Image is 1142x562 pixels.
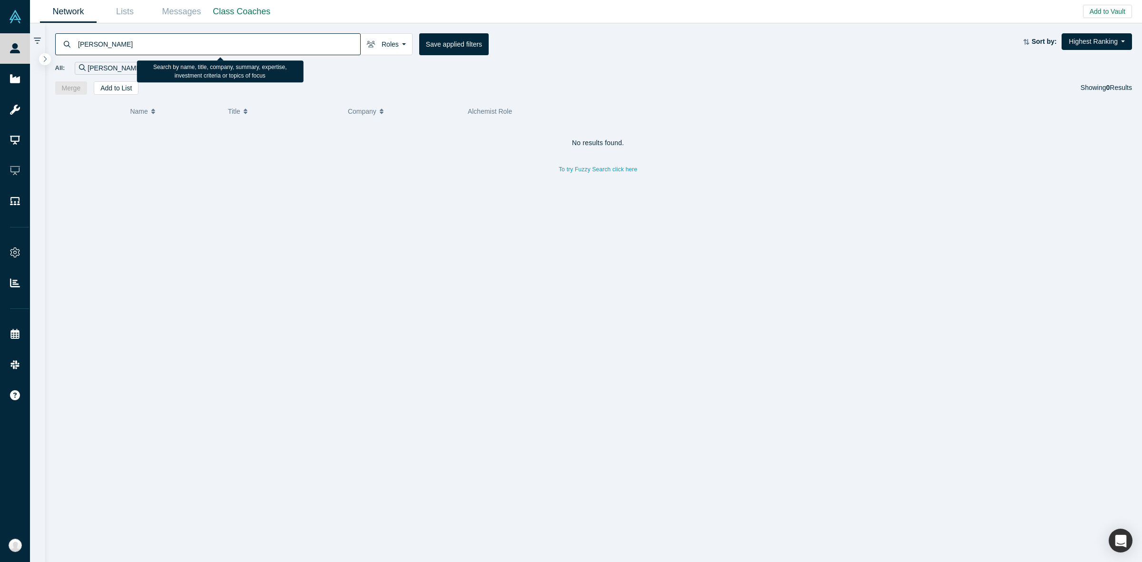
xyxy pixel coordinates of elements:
[348,101,376,121] span: Company
[348,101,458,121] button: Company
[94,81,138,95] button: Add to List
[55,63,65,73] span: All:
[55,139,1142,147] h4: No results found.
[419,33,489,55] button: Save applied filters
[153,0,210,23] a: Messages
[1106,84,1110,91] strong: 0
[1106,84,1132,91] span: Results
[130,101,148,121] span: Name
[1032,38,1057,45] strong: Sort by:
[130,101,218,121] button: Name
[77,33,360,55] input: Search by name, title, company, summary, expertise, investment criteria or topics of focus
[1083,5,1132,18] button: Add to Vault
[228,101,240,121] span: Title
[9,539,22,552] img: Anna Sanchez's Account
[1081,81,1132,95] div: Showing
[97,0,153,23] a: Lists
[228,101,338,121] button: Title
[1062,33,1132,50] button: Highest Ranking
[55,81,88,95] button: Merge
[552,163,644,176] button: To try Fuzzy Search click here
[40,0,97,23] a: Network
[210,0,274,23] a: Class Coaches
[9,10,22,23] img: Alchemist Vault Logo
[468,108,512,115] span: Alchemist Role
[360,33,413,55] button: Roles
[75,62,154,75] div: [PERSON_NAME]
[142,63,149,74] button: Remove Filter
